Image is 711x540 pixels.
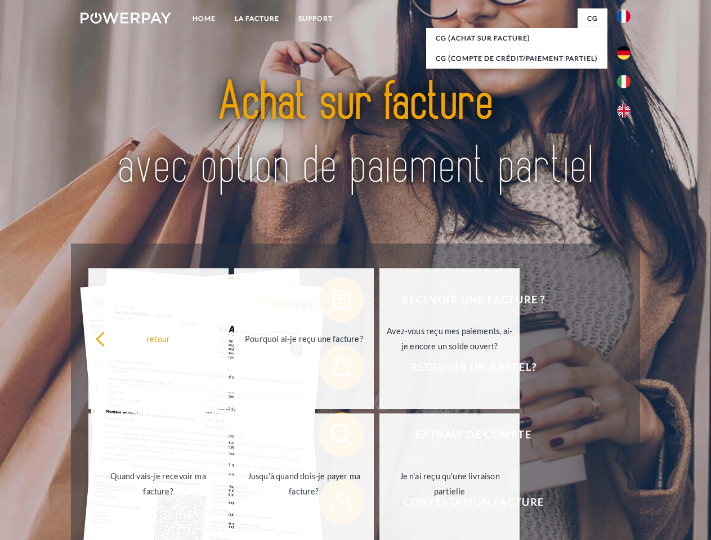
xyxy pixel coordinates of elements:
img: fr [617,10,630,23]
div: retour [95,331,222,346]
img: title-powerpay_fr.svg [108,54,603,215]
a: Avez-vous reçu mes paiements, ai-je encore un solde ouvert? [379,268,520,409]
div: Jusqu'à quand dois-je payer ma facture? [241,469,368,499]
a: LA FACTURE [225,8,289,29]
div: Je n'ai reçu qu'une livraison partielle [386,469,513,499]
a: Support [289,8,342,29]
img: it [617,75,630,88]
img: de [617,46,630,60]
a: CG (achat sur facture) [426,28,607,48]
a: CG [578,8,607,29]
div: Avez-vous reçu mes paiements, ai-je encore un solde ouvert? [386,323,513,354]
a: CG (Compte de crédit/paiement partiel) [426,48,607,69]
div: Quand vais-je recevoir ma facture? [95,469,222,499]
img: logo-powerpay-white.svg [81,12,171,24]
img: en [617,104,630,118]
a: Home [183,8,225,29]
div: Pourquoi ai-je reçu une facture? [241,331,368,346]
